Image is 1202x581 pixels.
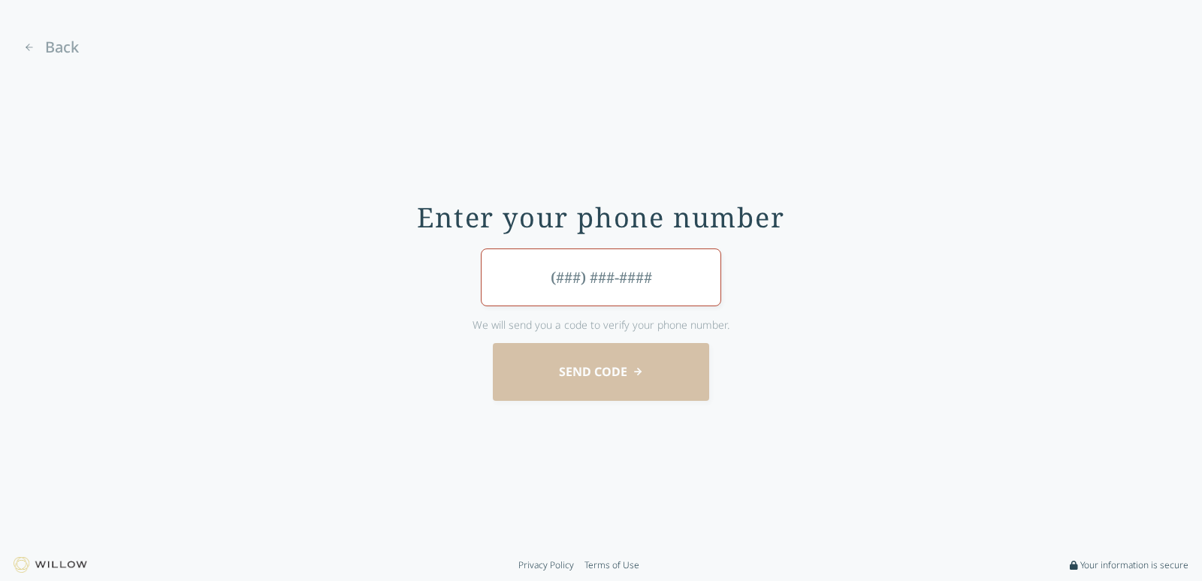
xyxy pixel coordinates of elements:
[417,203,784,233] div: Enter your phone number
[1080,559,1188,571] span: Your information is secure
[518,559,574,571] a: Privacy Policy
[473,318,729,333] span: We will send you a code to verify your phone number.
[14,557,87,573] img: Willow logo
[481,248,721,306] input: (###) ###-####
[16,36,86,60] a: Go back
[584,559,639,571] a: Terms of Use
[45,37,79,58] span: Back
